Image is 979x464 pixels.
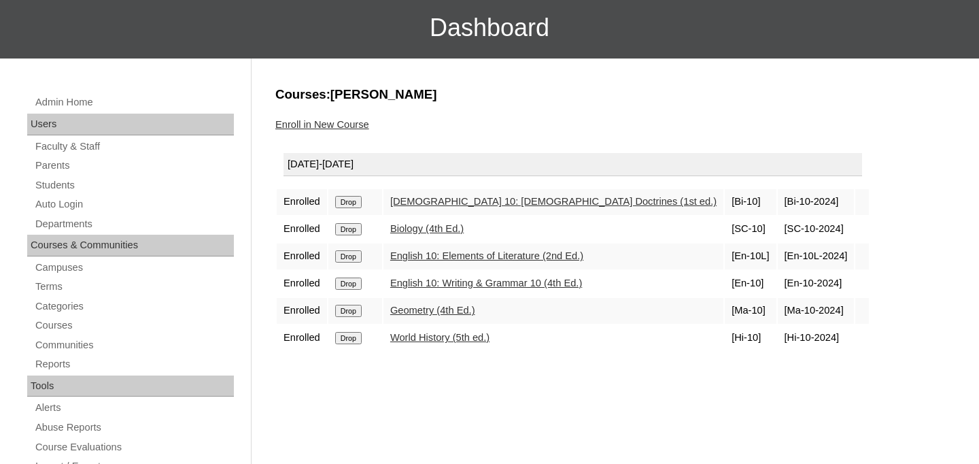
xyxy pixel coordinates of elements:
[277,244,327,269] td: Enrolled
[335,305,362,317] input: Drop
[277,298,327,324] td: Enrolled
[34,177,234,194] a: Students
[390,332,489,343] a: World History (5th ed.)
[34,278,234,295] a: Terms
[284,153,862,176] div: [DATE]-[DATE]
[725,325,776,351] td: [Hi-10]
[277,189,327,215] td: Enrolled
[34,356,234,373] a: Reports
[778,244,855,269] td: [En-10L-2024]
[34,157,234,174] a: Parents
[275,119,369,130] a: Enroll in New Course
[725,189,776,215] td: [Bi-10]
[34,317,234,334] a: Courses
[778,216,855,242] td: [SC-10-2024]
[34,216,234,233] a: Departments
[778,271,855,297] td: [En-10-2024]
[725,216,776,242] td: [SC-10]
[390,278,582,288] a: English 10: Writing & Grammar 10 (4th Ed.)
[34,337,234,354] a: Communities
[390,305,475,316] a: Geometry (4th Ed.)
[27,235,234,256] div: Courses & Communities
[335,278,362,290] input: Drop
[390,250,583,261] a: English 10: Elements of Literature (2nd Ed.)
[34,196,234,213] a: Auto Login
[277,325,327,351] td: Enrolled
[778,325,855,351] td: [Hi-10-2024]
[34,138,234,155] a: Faculty & Staff
[277,271,327,297] td: Enrolled
[275,86,948,103] h3: Courses:[PERSON_NAME]
[725,271,776,297] td: [En-10]
[34,298,234,315] a: Categories
[34,399,234,416] a: Alerts
[34,94,234,111] a: Admin Home
[335,196,362,208] input: Drop
[277,216,327,242] td: Enrolled
[27,114,234,135] div: Users
[778,189,855,215] td: [Bi-10-2024]
[34,419,234,436] a: Abuse Reports
[725,298,776,324] td: [Ma-10]
[34,259,234,276] a: Campuses
[390,196,717,207] a: [DEMOGRAPHIC_DATA] 10: [DEMOGRAPHIC_DATA] Doctrines (1st ed.)
[335,250,362,263] input: Drop
[725,244,776,269] td: [En-10L]
[335,223,362,235] input: Drop
[778,298,855,324] td: [Ma-10-2024]
[335,332,362,344] input: Drop
[34,439,234,456] a: Course Evaluations
[390,223,464,234] a: Biology (4th Ed.)
[27,376,234,397] div: Tools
